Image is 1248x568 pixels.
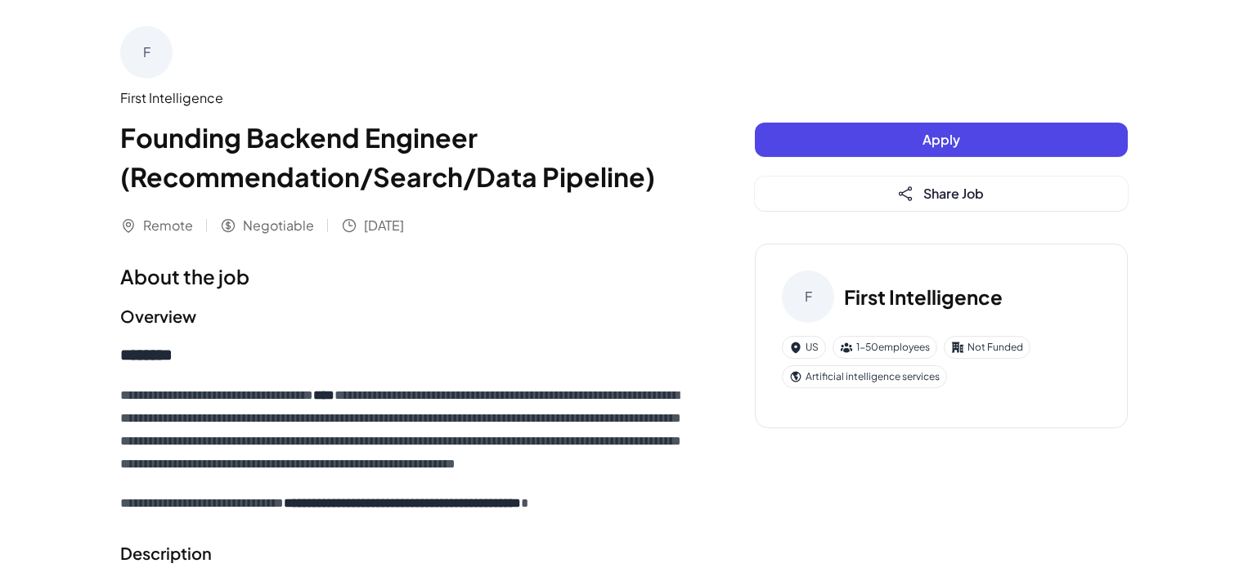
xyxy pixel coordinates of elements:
span: Negotiable [243,216,314,235]
button: Apply [755,123,1128,157]
div: US [782,336,826,359]
div: First Intelligence [120,88,689,108]
div: 1-50 employees [833,336,937,359]
span: [DATE] [364,216,404,235]
div: Not Funded [944,336,1030,359]
h2: Description [120,541,689,566]
div: F [782,271,834,323]
h3: First Intelligence [844,282,1003,311]
button: Share Job [755,177,1128,211]
h1: About the job [120,262,689,291]
h2: Overview [120,304,689,329]
div: F [120,26,173,78]
span: Apply [923,131,960,148]
div: Artificial intelligence services [782,365,947,388]
span: Remote [143,216,193,235]
h1: Founding Backend Engineer (Recommendation/Search/Data Pipeline) [120,118,689,196]
span: Share Job [923,185,984,202]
